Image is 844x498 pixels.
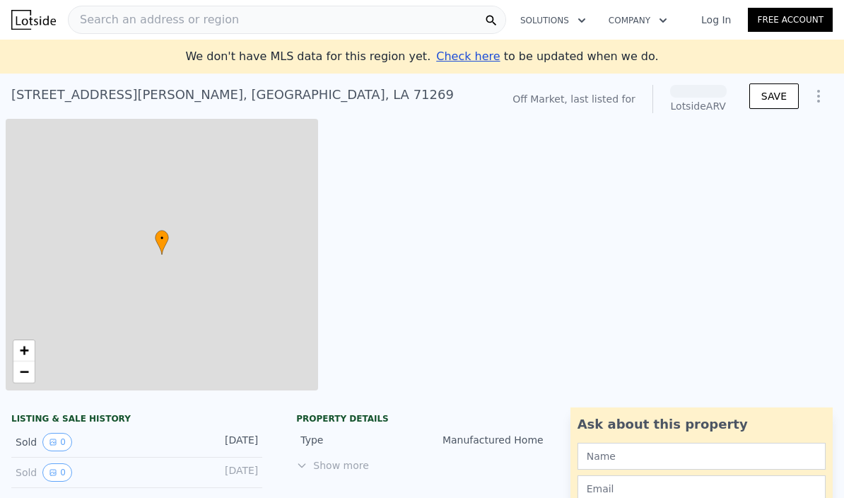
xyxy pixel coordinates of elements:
[11,413,262,427] div: LISTING & SALE HISTORY
[155,232,169,245] span: •
[748,8,833,32] a: Free Account
[13,340,35,361] a: Zoom in
[296,458,547,473] span: Show more
[509,8,597,33] button: Solutions
[20,342,29,359] span: +
[597,8,679,33] button: Company
[42,463,72,482] button: View historical data
[69,11,239,28] span: Search an address or region
[804,82,833,110] button: Show Options
[16,463,126,482] div: Sold
[512,92,635,106] div: Off Market, last listed for
[422,433,544,447] div: Manufactured Home
[670,99,727,113] div: Lotside ARV
[16,433,126,451] div: Sold
[578,415,826,434] div: Ask about this property
[203,433,258,451] div: [DATE]
[436,50,500,63] span: Check here
[11,10,56,30] img: Lotside
[42,433,72,451] button: View historical data
[203,463,258,482] div: [DATE]
[155,230,169,255] div: •
[296,413,547,424] div: Property details
[20,363,29,381] span: −
[749,83,799,109] button: SAVE
[11,85,454,105] div: [STREET_ADDRESS][PERSON_NAME] , [GEOGRAPHIC_DATA] , LA 71269
[578,443,826,470] input: Name
[185,48,658,65] div: We don't have MLS data for this region yet.
[684,13,748,27] a: Log In
[13,361,35,383] a: Zoom out
[300,433,422,447] div: Type
[436,48,658,65] div: to be updated when we do.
